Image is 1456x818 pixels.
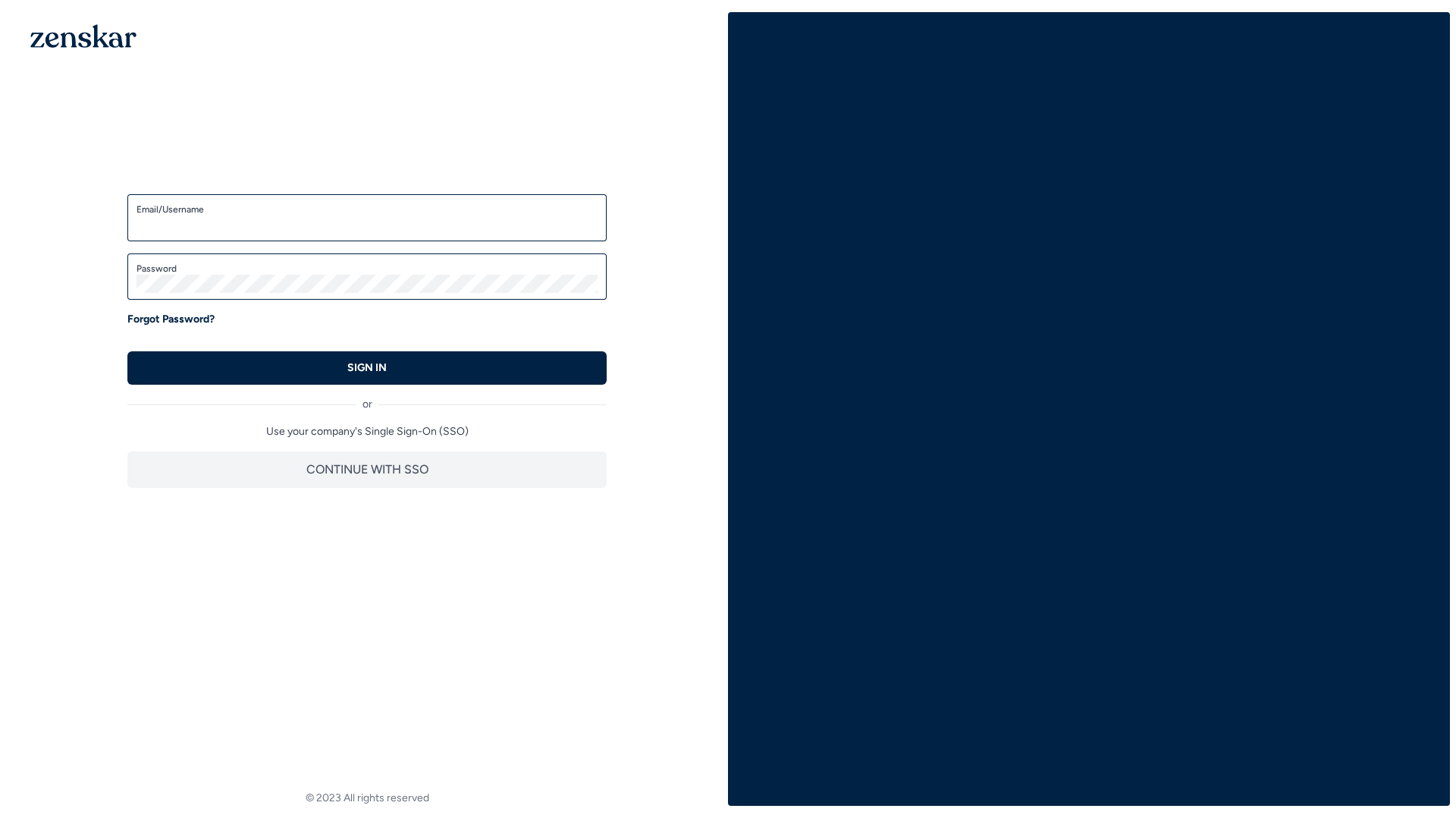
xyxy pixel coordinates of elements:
footer: © 2023 All rights reserved [6,791,728,806]
p: Use your company's Single Sign-On (SSO) [127,424,607,439]
label: Password [136,263,598,275]
img: 1OGAJ2xQqyY4LXKgY66KYq0eOWRCkrZdAb3gUhuVAqdWPZE9SRJmCz+oDMSn4zDLXe31Ii730ItAGKgCKgCCgCikA4Av8PJUP... [30,24,136,48]
p: SIGN IN [347,360,387,376]
label: Email/Username [136,203,598,216]
a: Forgot Password? [127,312,215,327]
button: SIGN IN [127,351,607,385]
button: CONTINUE WITH SSO [127,451,607,488]
div: or [127,385,607,412]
